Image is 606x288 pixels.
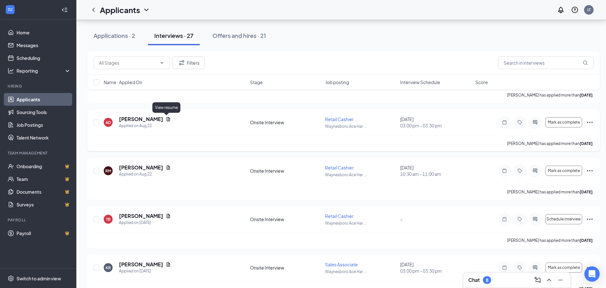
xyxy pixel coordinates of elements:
[325,269,396,274] p: Waynesboro Ace Har ...
[501,168,508,173] svg: Note
[17,131,71,144] a: Talent Network
[531,120,539,125] svg: ActiveChat
[159,60,164,65] svg: ChevronDown
[17,227,71,240] a: PayrollCrown
[119,261,163,268] h5: [PERSON_NAME]
[17,26,71,39] a: Home
[250,79,263,85] span: Stage
[584,266,600,282] div: Open Intercom Messenger
[17,119,71,131] a: Job Postings
[119,268,171,274] div: Applied on [DATE]
[325,220,396,226] p: Waynesboro Ace Har ...
[580,238,593,243] b: [DATE]
[212,32,266,40] div: Offers and hires · 21
[501,217,508,222] svg: Note
[580,190,593,194] b: [DATE]
[545,276,553,284] svg: ChevronUp
[587,7,591,12] div: LT
[8,83,70,89] div: Hiring
[501,120,508,125] svg: Note
[325,172,396,177] p: Waynesboro Ace Har ...
[166,117,171,122] svg: Document
[531,265,539,270] svg: ActiveChat
[400,261,471,274] div: [DATE]
[498,56,594,69] input: Search in interviews
[586,119,594,126] svg: Ellipses
[325,165,354,170] span: Retail Cashier
[557,6,565,14] svg: Notifications
[507,238,594,243] p: [PERSON_NAME] has applied more than .
[17,275,61,282] div: Switch to admin view
[119,171,171,177] div: Applied on Aug 22
[325,262,358,267] span: Sales Associate
[400,164,471,177] div: [DATE]
[545,214,582,224] button: Schedule interview
[533,275,543,285] button: ComposeMessage
[105,168,111,174] div: RM
[104,79,142,85] span: Name · Applied On
[166,262,171,267] svg: Document
[545,166,582,176] button: Mark as complete
[545,117,582,127] button: Mark as complete
[106,120,111,125] div: AD
[400,116,471,129] div: [DATE]
[586,264,594,271] svg: Ellipses
[8,150,70,156] div: Team Management
[166,213,171,219] svg: Document
[250,168,321,174] div: Onsite Interview
[400,268,471,274] span: 03:00 pm - 03:30 pm
[106,217,110,222] div: TB
[99,59,157,66] input: All Stages
[17,52,71,64] a: Scheduling
[17,160,71,173] a: OnboardingCrown
[17,106,71,119] a: Sourcing Tools
[119,116,163,123] h5: [PERSON_NAME]
[61,7,68,13] svg: Collapse
[178,59,185,67] svg: Filter
[516,168,524,173] svg: Tag
[548,120,580,125] span: Mark as complete
[143,6,150,14] svg: ChevronDown
[555,275,566,285] button: Minimize
[17,185,71,198] a: DocumentsCrown
[119,123,171,129] div: Applied on Aug 22
[17,68,71,74] div: Reporting
[100,4,140,15] h1: Applicants
[583,60,588,65] svg: MagnifyingGlass
[548,169,580,173] span: Mark as complete
[486,277,488,283] div: 8
[400,79,440,85] span: Interview Schedule
[17,198,71,211] a: SurveysCrown
[119,220,171,226] div: Applied on [DATE]
[557,276,564,284] svg: Minimize
[8,217,70,223] div: Payroll
[90,6,97,14] a: ChevronLeft
[17,39,71,52] a: Messages
[580,141,593,146] b: [DATE]
[547,217,581,221] span: Schedule interview
[507,141,594,146] p: [PERSON_NAME] has applied more than .
[325,213,354,219] span: Retail Cashier
[501,265,508,270] svg: Note
[586,167,594,175] svg: Ellipses
[94,32,135,40] div: Applications · 2
[166,165,171,170] svg: Document
[325,79,349,85] span: Job posting
[8,68,14,74] svg: Analysis
[475,79,488,85] span: Score
[545,263,582,273] button: Mark as complete
[172,56,205,69] button: Filter Filters
[548,265,580,270] span: Mark as complete
[17,173,71,185] a: TeamCrown
[400,216,402,222] span: -
[516,265,524,270] svg: Tag
[119,164,163,171] h5: [PERSON_NAME]
[586,215,594,223] svg: Ellipses
[8,275,14,282] svg: Settings
[250,264,321,271] div: Onsite Interview
[325,116,354,122] span: Retail Cashier
[400,122,471,129] span: 03:00 pm - 03:30 pm
[544,275,554,285] button: ChevronUp
[516,217,524,222] svg: Tag
[571,6,579,14] svg: QuestionInfo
